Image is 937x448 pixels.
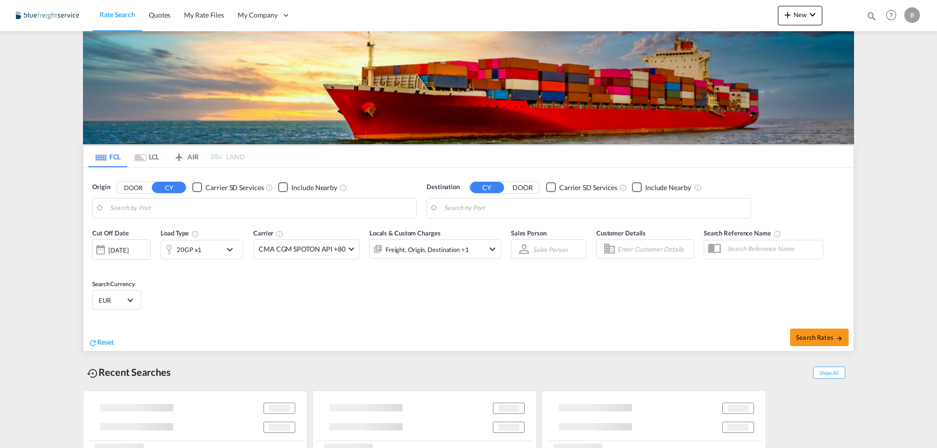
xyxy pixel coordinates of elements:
md-checkbox: Checkbox No Ink [632,182,691,193]
div: 20GP x1icon-chevron-down [161,240,244,259]
span: Sales Person [511,229,547,237]
div: Carrier SD Services [205,183,264,193]
button: Search Ratesicon-arrow-right [790,329,849,346]
span: Quotes [149,11,170,19]
span: Destination [427,182,460,192]
span: Cut Off Date [92,229,129,237]
div: 20GP x1 [177,243,202,256]
div: Include Nearby [645,183,691,193]
input: Search Reference Name [722,241,823,256]
span: CMA CGM SPOTON API +80 [259,244,346,254]
md-icon: icon-refresh [88,338,97,347]
span: Carrier [253,229,284,237]
md-icon: icon-chevron-down [807,9,818,20]
div: [DATE] [108,246,128,254]
md-select: Sales Person [532,242,569,256]
div: B [904,7,920,23]
img: LCL+%26+FCL+BACKGROUND.png [83,31,854,144]
button: DOOR [506,182,540,193]
div: Origin DOOR CY Checkbox No InkUnchecked: Search for CY (Container Yard) services for all selected... [83,168,854,351]
span: My Rate Files [184,11,224,19]
md-datepicker: Select [92,259,100,272]
span: New [782,11,818,19]
span: Rate Search [100,10,135,19]
span: Origin [92,182,110,192]
md-icon: Unchecked: Search for CY (Container Yard) services for all selected carriers.Checked : Search for... [265,184,273,192]
span: Search Currency [92,280,135,288]
span: My Company [238,10,278,20]
span: Help [883,7,899,23]
span: Search Rates [796,333,843,341]
img: 9097ab40c0d911ee81d80fb7ec8da167.JPG [15,4,81,26]
md-icon: icon-chevron-down [487,243,498,255]
md-icon: icon-magnify [866,11,877,21]
div: Recent Searches [83,361,175,383]
input: Search by Port [444,201,746,215]
span: Customer Details [596,229,646,237]
md-icon: Unchecked: Ignores neighbouring ports when fetching rates.Checked : Includes neighbouring ports w... [694,184,702,192]
md-icon: icon-arrow-right [836,335,843,342]
md-checkbox: Checkbox No Ink [546,182,617,193]
div: icon-magnify [866,11,877,25]
input: Search by Port [110,201,411,215]
span: EUR [99,296,126,305]
md-icon: icon-backup-restore [87,368,99,379]
div: Freight Origin Destination Factory Stuffing [386,243,469,256]
md-checkbox: Checkbox No Ink [192,182,264,193]
button: CY [152,182,186,193]
md-select: Select Currency: € EUREuro [98,293,136,307]
div: icon-refreshReset [88,337,114,348]
md-tab-item: LCL [127,146,166,167]
md-checkbox: Checkbox No Ink [278,182,337,193]
span: Load Type [161,229,199,237]
md-pagination-wrapper: Use the left and right arrow keys to navigate between tabs [88,146,244,167]
span: Show All [813,367,845,379]
md-tab-item: AIR [166,146,205,167]
input: Enter Customer Details [617,242,691,256]
div: Help [883,7,904,24]
div: Carrier SD Services [559,183,617,193]
div: [DATE] [92,239,151,260]
md-icon: icon-airplane [173,151,185,158]
md-icon: The selected Trucker/Carrierwill be displayed in the rate results If the rates are from another f... [276,230,284,238]
div: Freight Origin Destination Factory Stuffingicon-chevron-down [369,239,501,259]
md-icon: Your search will be saved by the below given name [774,230,781,238]
md-icon: icon-information-outline [191,230,199,238]
button: DOOR [116,182,150,193]
md-icon: Unchecked: Search for CY (Container Yard) services for all selected carriers.Checked : Search for... [619,184,627,192]
md-icon: Unchecked: Ignores neighbouring ports when fetching rates.Checked : Includes neighbouring ports w... [339,184,347,192]
md-tab-item: FCL [88,146,127,167]
button: CY [470,182,504,193]
button: icon-plus 400-fgNewicon-chevron-down [778,6,822,25]
div: Include Nearby [291,183,337,193]
md-icon: icon-plus 400-fg [782,9,794,20]
span: Reset [97,338,114,346]
span: Locals & Custom Charges [369,229,441,237]
span: Search Reference Name [704,229,781,237]
md-icon: icon-chevron-down [224,244,241,255]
